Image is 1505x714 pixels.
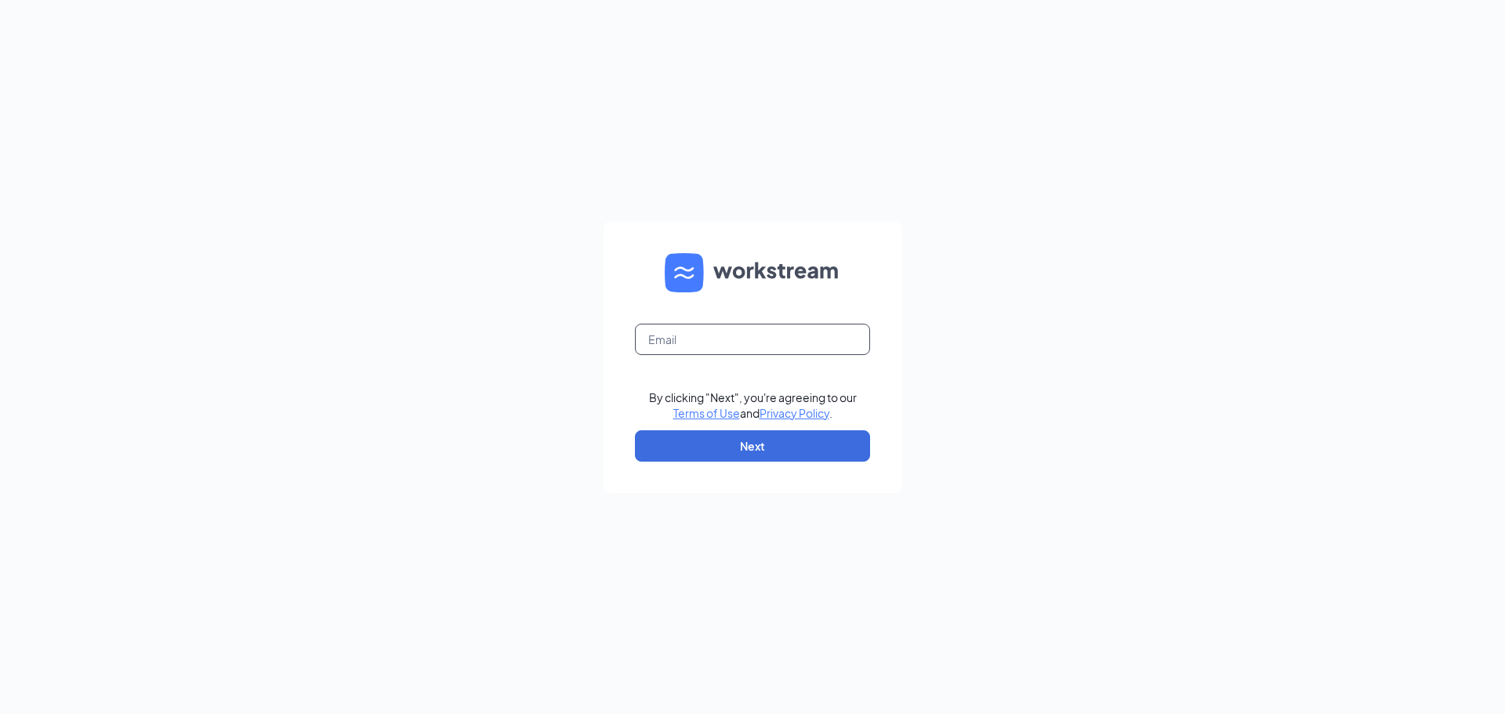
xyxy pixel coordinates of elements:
[635,430,870,462] button: Next
[635,324,870,355] input: Email
[649,390,857,421] div: By clicking "Next", you're agreeing to our and .
[665,253,840,292] img: WS logo and Workstream text
[673,406,740,420] a: Terms of Use
[760,406,829,420] a: Privacy Policy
